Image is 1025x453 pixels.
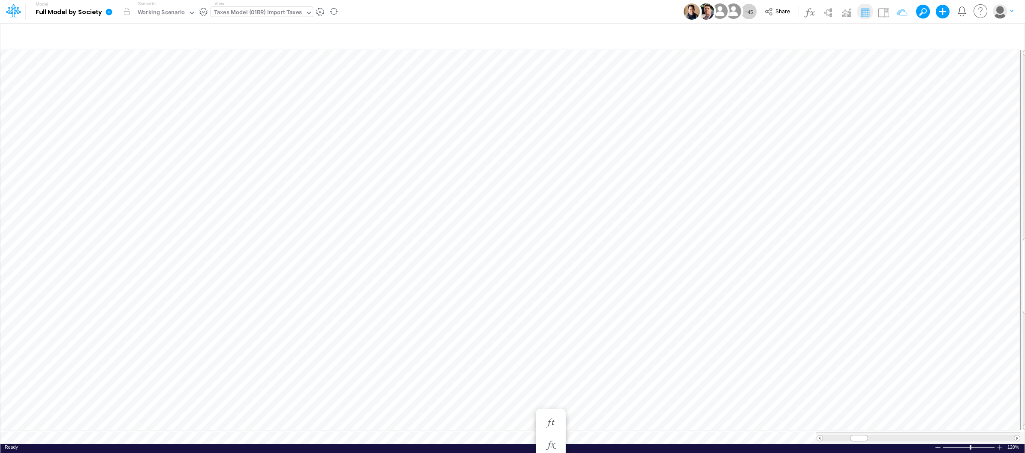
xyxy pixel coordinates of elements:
[745,9,753,15] span: + 45
[710,2,730,21] img: User Image Icon
[36,2,48,7] label: Model
[996,444,1003,450] div: Zoom In
[36,9,102,16] b: Full Model by Society
[698,3,714,20] img: User Image Icon
[5,444,18,450] span: Ready
[214,8,302,18] div: Taxes Model (01BR) Import Taxes
[970,445,971,450] div: Zoom
[724,2,743,21] img: User Image Icon
[935,444,941,451] div: Zoom Out
[760,5,796,18] button: Share
[138,8,185,18] div: Working Scenario
[957,6,967,16] a: Notifications
[684,3,700,20] img: User Image Icon
[8,27,838,45] input: Type a title here
[5,444,18,450] div: In Ready mode
[1007,444,1020,450] span: 120%
[214,0,224,7] label: View
[943,444,996,450] div: Zoom
[1007,444,1020,450] div: Zoom level
[775,8,790,14] span: Share
[138,0,156,7] label: Scenario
